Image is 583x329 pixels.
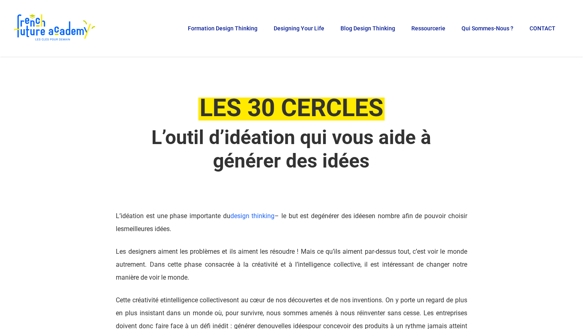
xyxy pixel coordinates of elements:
[462,25,513,32] span: Qui sommes-nous ?
[407,25,449,31] a: Ressourcerie
[457,25,517,31] a: Qui sommes-nous ?
[274,25,324,32] span: Designing Your Life
[124,225,170,233] span: meilleures idées
[116,248,467,268] span: Les designers aiment les problèmes et ils aiment les résoudre ! Mais ce qu’ils aiment par-dessus ...
[170,225,171,233] span: .
[151,126,431,172] strong: L’outil d’idéation qui vous aide à générer des idées
[198,93,385,122] em: LES 30 CERCLES
[184,25,262,31] a: Formation Design Thinking
[116,296,165,304] span: Cette créativité et
[340,25,395,32] span: Blog Design Thinking
[230,212,275,220] a: design thinking
[526,25,560,31] a: CONTACT
[116,212,467,233] span: en nombre afin de pouvoir choisir les
[270,25,328,31] a: Designing Your Life
[411,25,445,32] span: Ressourcerie
[318,212,368,220] span: générer des idées
[188,25,257,32] span: Formation Design Thinking
[274,212,318,220] span: – le but est de
[530,25,555,32] span: CONTACT
[11,12,97,45] img: French Future Academy
[336,25,399,31] a: Blog Design Thinking
[116,212,230,220] span: L’idéation est une phase importante du
[298,261,360,268] span: intelligence collective
[166,296,227,304] span: intelligence collective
